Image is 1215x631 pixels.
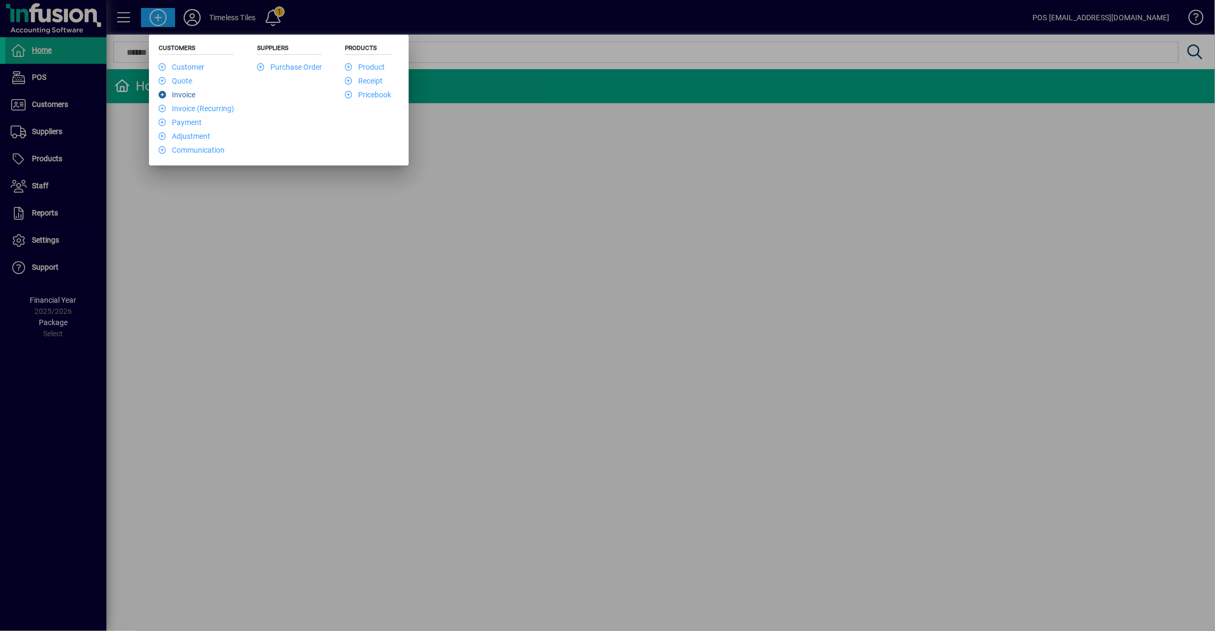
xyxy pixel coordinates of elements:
[159,44,234,55] h5: Customers
[159,118,202,127] a: Payment
[257,44,322,55] h5: Suppliers
[345,44,391,55] h5: Products
[159,77,192,85] a: Quote
[345,77,383,85] a: Receipt
[345,63,385,71] a: Product
[159,90,195,99] a: Invoice
[159,63,204,71] a: Customer
[159,146,225,154] a: Communication
[345,90,391,99] a: Pricebook
[159,104,234,113] a: Invoice (Recurring)
[257,63,322,71] a: Purchase Order
[159,132,210,140] a: Adjustment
